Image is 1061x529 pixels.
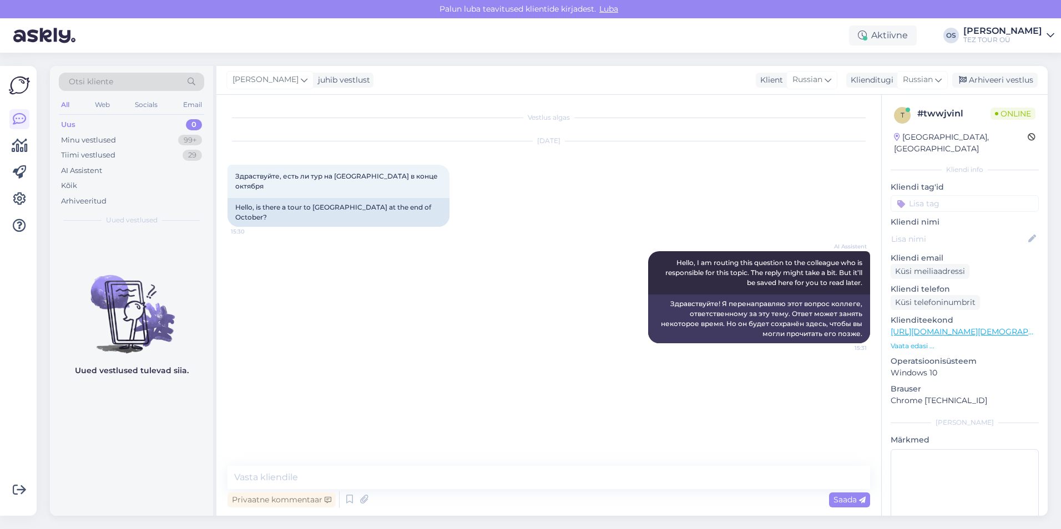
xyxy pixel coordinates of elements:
[61,119,75,130] div: Uus
[891,195,1039,212] input: Lisa tag
[891,418,1039,428] div: [PERSON_NAME]
[648,294,870,343] div: Здравствуйте! Я перенаправляю этот вопрос коллеге, ответственному за эту тему. Ответ может занять...
[894,131,1028,155] div: [GEOGRAPHIC_DATA], [GEOGRAPHIC_DATA]
[61,165,102,176] div: AI Assistent
[181,98,204,112] div: Email
[233,74,299,86] span: [PERSON_NAME]
[991,108,1035,120] span: Online
[75,365,189,377] p: Uued vestlused tulevad siia.
[9,75,30,96] img: Askly Logo
[228,113,870,123] div: Vestlus algas
[756,74,783,86] div: Klient
[891,295,980,310] div: Küsi telefoninumbrit
[917,107,991,120] div: # twwjvinl
[891,252,1039,264] p: Kliendi email
[891,283,1039,295] p: Kliendi telefon
[891,233,1026,245] input: Lisa nimi
[903,74,933,86] span: Russian
[891,264,969,279] div: Küsi meiliaadressi
[314,74,370,86] div: juhib vestlust
[849,26,917,45] div: Aktiivne
[596,4,622,14] span: Luba
[178,135,202,146] div: 99+
[891,181,1039,193] p: Kliendi tag'id
[69,76,113,88] span: Otsi kliente
[61,196,107,207] div: Arhiveeritud
[665,258,864,287] span: Hello, I am routing this question to the colleague who is responsible for this topic. The reply m...
[61,180,77,191] div: Kõik
[61,150,115,161] div: Tiimi vestlused
[228,198,449,227] div: Hello, is there a tour to [GEOGRAPHIC_DATA] at the end of October?
[891,314,1039,326] p: Klienditeekond
[963,27,1054,44] a: [PERSON_NAME]TEZ TOUR OÜ
[61,135,116,146] div: Minu vestlused
[825,344,867,352] span: 15:31
[963,35,1042,44] div: TEZ TOUR OÜ
[792,74,822,86] span: Russian
[133,98,160,112] div: Socials
[891,395,1039,406] p: Chrome [TECHNICAL_ID]
[825,242,867,251] span: AI Assistent
[891,216,1039,228] p: Kliendi nimi
[891,341,1039,351] p: Vaata edasi ...
[186,119,202,130] div: 0
[891,367,1039,379] p: Windows 10
[228,136,870,146] div: [DATE]
[846,74,893,86] div: Klienditugi
[235,172,439,190] span: Здраствуйте, есть ли тур на [GEOGRAPHIC_DATA] в конце октября
[231,227,272,236] span: 15:30
[891,383,1039,395] p: Brauser
[891,355,1039,367] p: Operatsioonisüsteem
[228,492,336,507] div: Privaatne kommentaar
[943,28,959,43] div: OS
[833,495,866,505] span: Saada
[59,98,72,112] div: All
[50,255,213,355] img: No chats
[106,215,158,225] span: Uued vestlused
[891,434,1039,446] p: Märkmed
[183,150,202,161] div: 29
[963,27,1042,35] div: [PERSON_NAME]
[952,73,1038,88] div: Arhiveeri vestlus
[93,98,112,112] div: Web
[891,165,1039,175] div: Kliendi info
[901,111,905,119] span: t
